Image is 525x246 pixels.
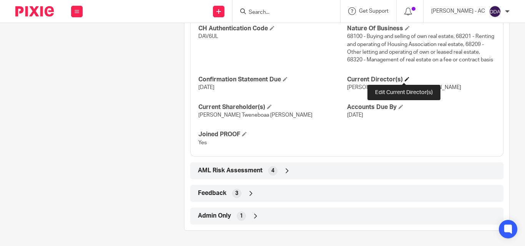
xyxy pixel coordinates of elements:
span: 1 [240,212,243,220]
input: Search [248,9,317,16]
p: [PERSON_NAME] - AC [431,7,485,15]
span: Get Support [359,8,389,14]
h4: Current Director(s) [347,76,495,84]
span: 3 [235,190,238,197]
img: Pixie [15,6,54,17]
span: 4 [271,167,274,175]
span: [DATE] [347,112,363,118]
span: [PERSON_NAME] Tweneboaa [PERSON_NAME] [347,85,461,90]
span: [DATE] [198,85,214,90]
span: Yes [198,140,207,145]
span: Feedback [198,189,226,197]
span: Admin Only [198,212,231,220]
span: [PERSON_NAME] Tweneboaa [PERSON_NAME] [198,112,312,118]
img: svg%3E [489,5,501,18]
h4: Nature Of Business [347,25,495,33]
h4: Joined PROOF [198,130,347,139]
h4: CH Authentication Code [198,25,347,33]
span: AML Risk Assessment [198,167,262,175]
span: 68100 - Buying and selling of own real estate, 68201 - Renting and operating of Housing Associati... [347,34,494,63]
h4: Confirmation Statement Due [198,76,347,84]
span: DAV6UL [198,34,218,39]
h4: Accounts Due By [347,103,495,111]
h4: Current Shareholder(s) [198,103,347,111]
